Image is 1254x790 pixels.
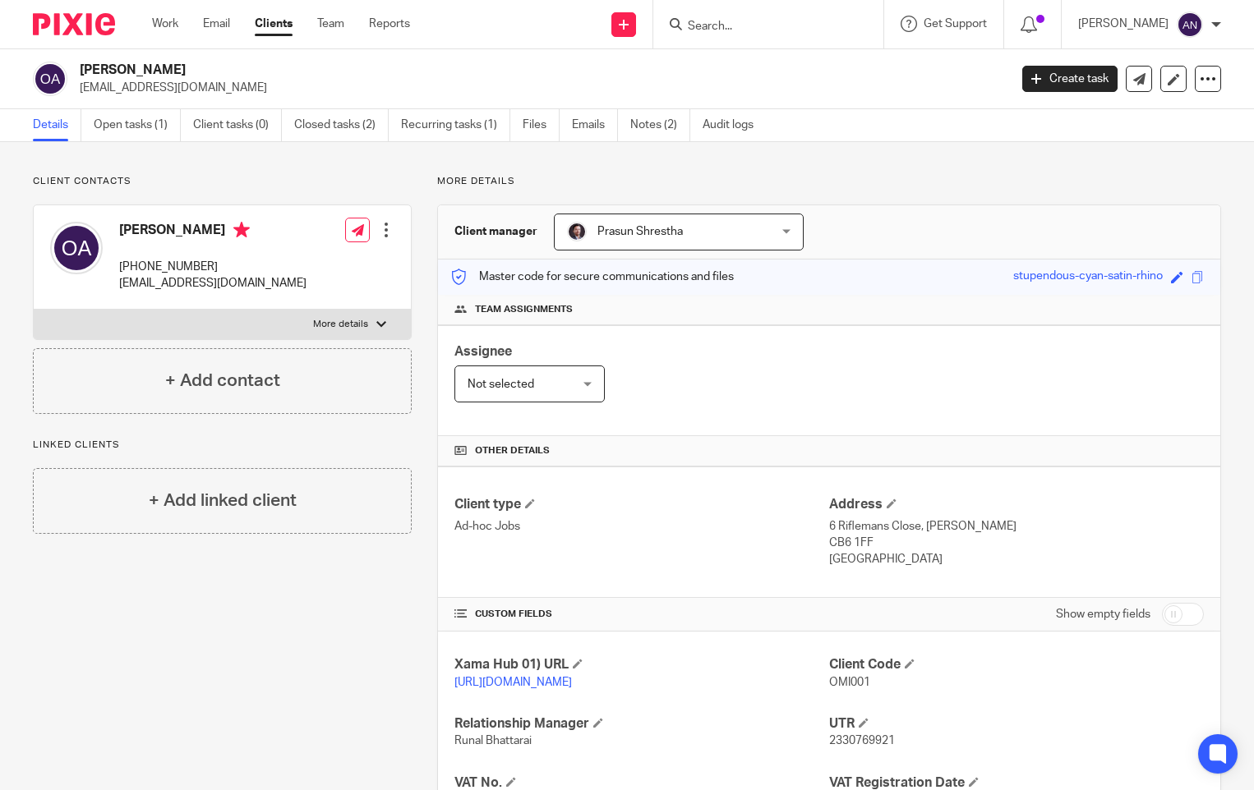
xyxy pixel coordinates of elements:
[165,368,280,393] h4: + Add contact
[149,488,297,513] h4: + Add linked client
[572,109,618,141] a: Emails
[523,109,560,141] a: Files
[1013,268,1163,287] div: stupendous-cyan-satin-rhino
[454,608,829,621] h4: CUSTOM FIELDS
[475,444,550,457] span: Other details
[454,656,829,673] h4: Xama Hub 01) URL
[597,226,683,237] span: Prasun Shrestha
[255,16,293,32] a: Clients
[454,735,532,746] span: Runal Bhattarai
[450,269,734,285] p: Master code for secure communications and files
[829,677,870,688] span: OMI001
[33,109,81,141] a: Details
[829,496,1204,513] h4: Address
[313,318,368,331] p: More details
[829,656,1204,673] h4: Client Code
[33,13,115,35] img: Pixie
[33,62,67,96] img: svg%3E
[369,16,410,32] a: Reports
[80,62,814,79] h2: [PERSON_NAME]
[94,109,181,141] a: Open tasks (1)
[454,518,829,535] p: Ad-hoc Jobs
[468,379,534,390] span: Not selected
[317,16,344,32] a: Team
[703,109,766,141] a: Audit logs
[50,222,103,274] img: svg%3E
[829,735,895,746] span: 2330769921
[233,222,250,238] i: Primary
[924,18,987,30] span: Get Support
[454,223,537,240] h3: Client manager
[1177,11,1203,38] img: svg%3E
[829,715,1204,733] h4: UTR
[152,16,178,32] a: Work
[1022,66,1118,92] a: Create task
[454,715,829,733] h4: Relationship Manager
[630,109,690,141] a: Notes (2)
[294,109,389,141] a: Closed tasks (2)
[193,109,282,141] a: Client tasks (0)
[454,677,572,688] a: [URL][DOMAIN_NAME]
[119,222,307,242] h4: [PERSON_NAME]
[567,222,587,241] img: Capture.PNG
[1056,606,1150,622] label: Show empty fields
[829,551,1204,567] p: [GEOGRAPHIC_DATA]
[1078,16,1169,32] p: [PERSON_NAME]
[454,345,512,358] span: Assignee
[475,303,573,316] span: Team assignments
[119,275,307,292] p: [EMAIL_ADDRESS][DOMAIN_NAME]
[80,80,998,96] p: [EMAIL_ADDRESS][DOMAIN_NAME]
[454,496,829,513] h4: Client type
[401,109,510,141] a: Recurring tasks (1)
[33,175,412,188] p: Client contacts
[33,439,412,452] p: Linked clients
[119,259,307,275] p: [PHONE_NUMBER]
[203,16,230,32] a: Email
[686,20,834,34] input: Search
[437,175,1221,188] p: More details
[829,518,1204,535] p: 6 Riflemans Close, [PERSON_NAME]
[829,535,1204,551] p: CB6 1FF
